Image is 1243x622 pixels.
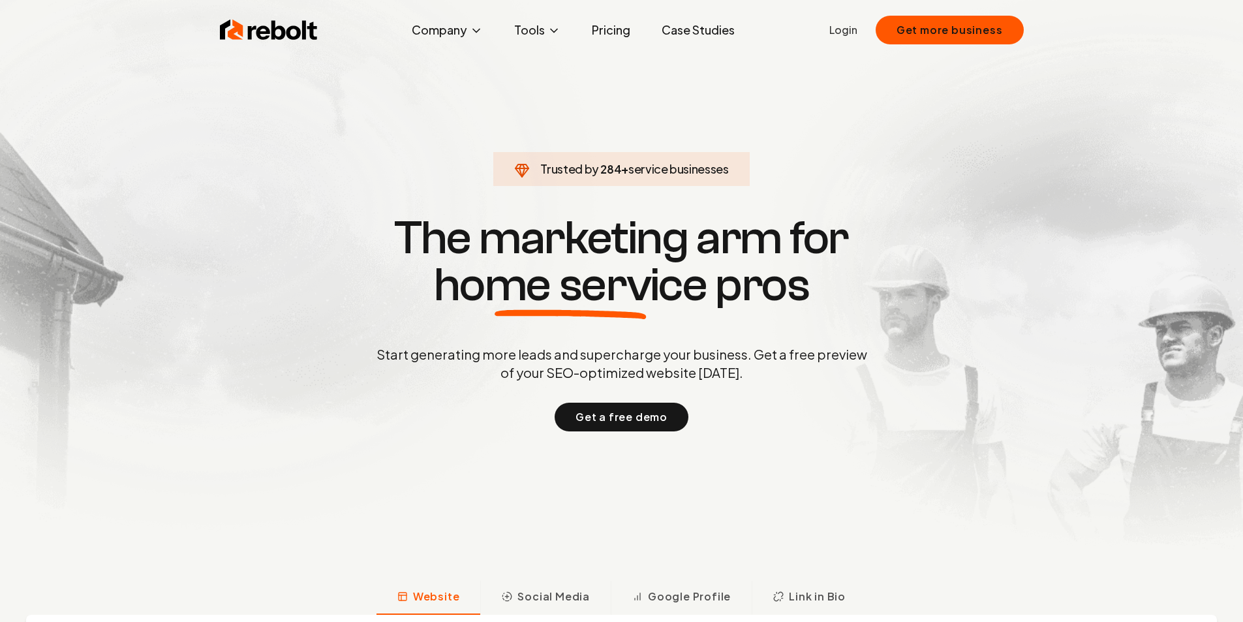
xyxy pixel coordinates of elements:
img: Rebolt Logo [220,17,318,43]
button: Social Media [480,581,611,615]
span: service businesses [628,161,729,176]
span: Link in Bio [789,589,846,604]
span: 284 [600,160,621,178]
button: Company [401,17,493,43]
span: home service [434,262,707,309]
span: Social Media [517,589,590,604]
span: Website [413,589,460,604]
button: Link in Bio [752,581,867,615]
span: Trusted by [540,161,598,176]
button: Google Profile [611,581,752,615]
span: + [621,161,628,176]
span: Google Profile [648,589,731,604]
button: Get more business [876,16,1024,44]
h1: The marketing arm for pros [309,215,935,309]
a: Case Studies [651,17,745,43]
button: Get a free demo [555,403,688,431]
button: Website [376,581,481,615]
p: Start generating more leads and supercharge your business. Get a free preview of your SEO-optimiz... [374,345,870,382]
a: Login [829,22,857,38]
button: Tools [504,17,571,43]
a: Pricing [581,17,641,43]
